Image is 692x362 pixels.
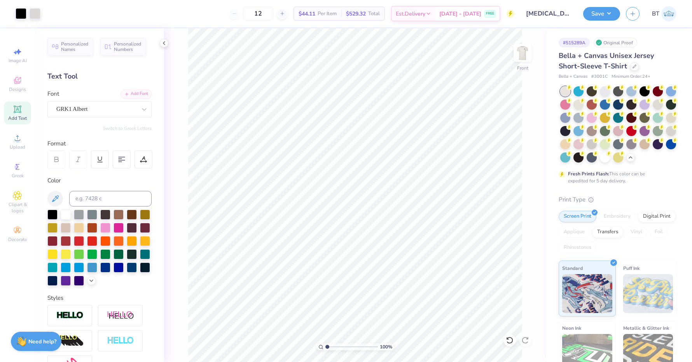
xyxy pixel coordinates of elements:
span: Neon Ink [562,324,581,332]
span: # 3001C [591,73,608,80]
div: Print Type [559,195,676,204]
div: Color [47,176,152,185]
span: FREE [486,11,494,16]
span: Est. Delivery [396,10,425,18]
span: Personalized Numbers [114,41,142,52]
img: Negative Space [107,336,134,345]
span: BT [652,9,659,18]
div: Original Proof [594,38,637,47]
div: Format [47,139,152,148]
div: This color can be expedited for 5 day delivery. [568,170,664,184]
img: Brooke Townsend [661,6,676,21]
img: Shadow [107,311,134,320]
input: – – [243,7,273,21]
span: Clipart & logos [4,201,31,214]
div: Applique [559,226,590,238]
span: 100 % [380,343,392,350]
span: Add Text [8,115,27,121]
span: [DATE] - [DATE] [439,10,481,18]
span: Designs [9,86,26,93]
span: Personalized Names [61,41,89,52]
div: Front [517,65,528,72]
span: Puff Ink [623,264,640,272]
span: Metallic & Glitter Ink [623,324,669,332]
span: $44.11 [299,10,315,18]
span: Per Item [318,10,337,18]
div: # 515289A [559,38,590,47]
span: Total [368,10,380,18]
img: Puff Ink [623,274,673,313]
span: Upload [10,144,25,150]
button: Save [583,7,620,21]
label: Font [47,89,59,98]
div: Vinyl [626,226,647,238]
span: $529.32 [346,10,366,18]
span: Standard [562,264,583,272]
input: e.g. 7428 c [69,191,152,206]
div: Styles [47,294,152,303]
span: Greek [12,173,24,179]
img: Stroke [56,311,84,320]
div: Text Tool [47,71,152,82]
div: Transfers [592,226,623,238]
input: Untitled Design [520,6,577,21]
div: Embroidery [599,211,636,222]
img: Standard [562,274,612,313]
span: Decorate [8,236,27,243]
a: BT [652,6,676,21]
strong: Fresh Prints Flash: [568,171,609,177]
img: 3d Illusion [56,335,84,347]
span: Minimum Order: 24 + [612,73,650,80]
span: Image AI [9,58,27,64]
div: Digital Print [638,211,676,222]
button: Switch to Greek Letters [103,125,152,131]
div: Add Font [121,89,152,98]
div: Foil [650,226,668,238]
img: Front [515,45,530,61]
div: Screen Print [559,211,596,222]
strong: Need help? [28,338,56,345]
span: Bella + Canvas [559,73,587,80]
span: Bella + Canvas Unisex Jersey Short-Sleeve T-Shirt [559,51,654,71]
div: Rhinestones [559,242,596,254]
